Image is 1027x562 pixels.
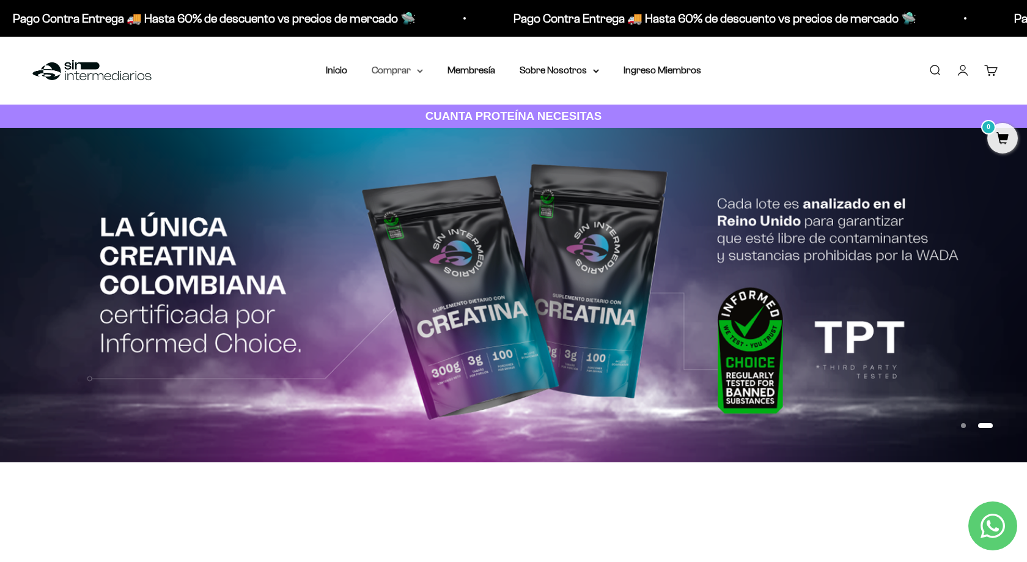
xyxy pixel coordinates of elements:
a: 0 [987,133,1018,146]
a: Inicio [326,65,347,75]
a: Membresía [447,65,495,75]
summary: Sobre Nosotros [520,62,599,78]
strong: CUANTA PROTEÍNA NECESITAS [425,109,602,122]
a: Ingreso Miembros [624,65,701,75]
p: Pago Contra Entrega 🚚 Hasta 60% de descuento vs precios de mercado 🛸 [12,9,415,28]
mark: 0 [981,120,996,135]
summary: Comprar [372,62,423,78]
p: Pago Contra Entrega 🚚 Hasta 60% de descuento vs precios de mercado 🛸 [513,9,916,28]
